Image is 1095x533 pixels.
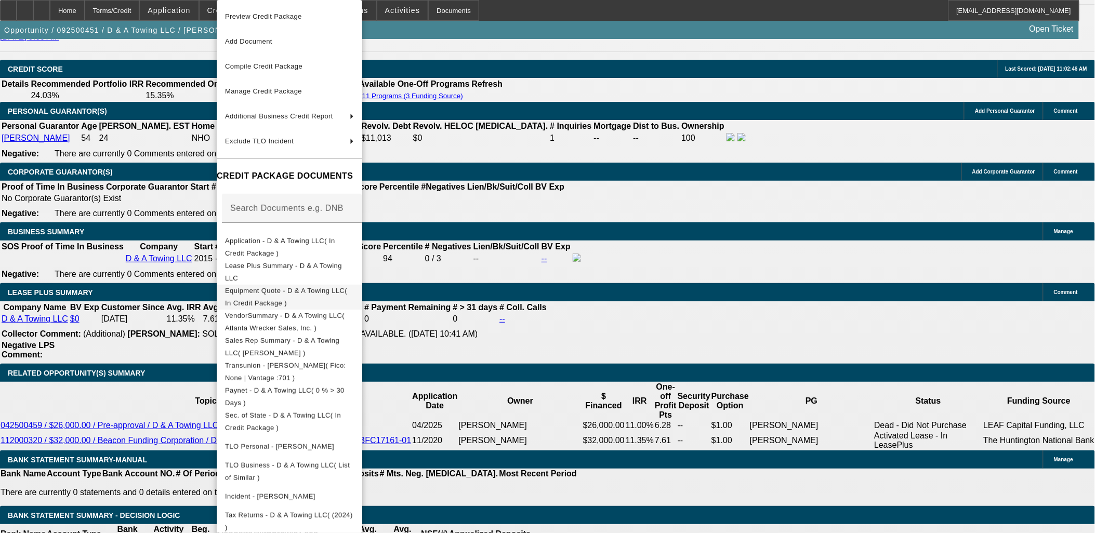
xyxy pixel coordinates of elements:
button: Application - D & A Towing LLC( In Credit Package ) [217,235,362,260]
span: Additional Business Credit Report [225,112,333,120]
button: VendorSummary - D & A Towing LLC( Atlanta Wrecker Sales, Inc. ) [217,310,362,335]
span: Exclude TLO Incident [225,137,294,145]
span: Add Document [225,37,272,45]
span: Application - D & A Towing LLC( In Credit Package ) [225,237,335,257]
span: Preview Credit Package [225,12,302,20]
h4: CREDIT PACKAGE DOCUMENTS [217,170,362,182]
button: TLO Business - D & A Towing LLC( List of Similar ) [217,459,362,484]
span: TLO Business - D & A Towing LLC( List of Similar ) [225,461,350,482]
span: Sales Rep Summary - D & A Towing LLC( [PERSON_NAME] ) [225,337,339,357]
span: Equipment Quote - D & A Towing LLC( In Credit Package ) [225,287,347,307]
span: Transunion - [PERSON_NAME]( Fico: None | Vantage :701 ) [225,362,346,382]
button: Sales Rep Summary - D & A Towing LLC( Zallik, Asher ) [217,335,362,359]
span: Incident - [PERSON_NAME] [225,492,315,500]
button: Equipment Quote - D & A Towing LLC( In Credit Package ) [217,285,362,310]
mat-label: Search Documents e.g. DNB [230,204,344,212]
button: Transunion - Mason, Dennis( Fico: None | Vantage :701 ) [217,359,362,384]
span: Compile Credit Package [225,62,302,70]
span: Lease Plus Summary - D & A Towing LLC [225,262,342,282]
button: Paynet - D & A Towing LLC( 0 % > 30 Days ) [217,384,362,409]
span: Paynet - D & A Towing LLC( 0 % > 30 Days ) [225,387,345,407]
button: Incident - Mason, Dennis [217,484,362,509]
span: Tax Returns - D & A Towing LLC( (2024) ) [225,511,353,531]
span: Sec. of State - D & A Towing LLC( In Credit Package ) [225,411,341,432]
button: Lease Plus Summary - D & A Towing LLC [217,260,362,285]
button: Sec. of State - D & A Towing LLC( In Credit Package ) [217,409,362,434]
button: TLO Personal - Mason, Dennis [217,434,362,459]
span: TLO Personal - [PERSON_NAME] [225,443,334,450]
span: VendorSummary - D & A Towing LLC( Atlanta Wrecker Sales, Inc. ) [225,312,345,332]
span: Manage Credit Package [225,87,302,95]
